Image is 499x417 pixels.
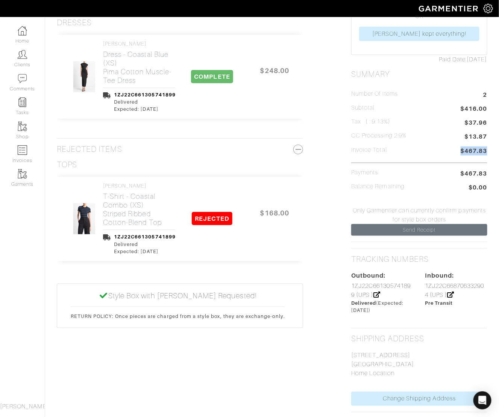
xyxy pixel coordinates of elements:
img: pAE13BE3bNBjVhYTu5sVBBsX [73,203,96,235]
img: clients-icon-6bae9207a08558b7cb47a8932f037763ab4055f8c8b6bfacd5dc20c3e0201464.png [18,50,27,59]
a: 1ZJ22C661305741899 [114,92,176,98]
a: 1ZJ22C661305741899 [114,234,176,240]
div: Outbound: [351,271,414,280]
a: [PERSON_NAME] Dress - Coastal Blue (XS)Pima Cotton Muscle-Tee Dress [103,41,176,85]
a: Send Receipt [351,224,487,236]
h5: Tax ( : 9.13%) [351,118,390,125]
img: garments-icon-b7da505a4dc4fd61783c78ac3ca0ef83fa9d6f193b1c9dc38574b1d14d53ca28.png [18,122,27,131]
div: Delivered [114,98,176,105]
h3: Rejected Items [57,145,303,154]
span: $416.00 [461,104,487,115]
div: Expected: [DATE] [114,248,176,255]
h3: Tops [57,160,77,170]
h2: Tracking numbers [351,255,429,264]
h4: [PERSON_NAME] [103,41,176,47]
h5: Balance Remaining [351,183,405,190]
div: [DATE] [351,55,487,64]
span: Only Garmentier can currently confirm payments for style box orders [349,206,489,224]
div: Open Intercom Messenger [473,391,491,409]
span: COMPLETE [191,70,233,83]
span: $168.00 [252,205,297,221]
img: dashboard-icon-dbcd8f5a0b271acd01030246c82b418ddd0df26cd7fceb0bd07c9910d44c42f6.png [18,26,27,35]
div: Expected: [DATE] [114,105,176,113]
span: $0.00 [469,183,487,193]
p: [STREET_ADDRESS] [GEOGRAPHIC_DATA] Home Location [351,351,487,378]
a: Change Shipping Address [351,392,487,406]
div: (Expected: [DATE]) [351,300,414,314]
a: [PERSON_NAME] T-Shirt - Coastal Combo (XS)Striped Ribbed Cotton-Blend Top [103,183,176,227]
span: Delivered [351,301,376,306]
div: Inbound: [425,271,487,280]
img: garments-icon-b7da505a4dc4fd61783c78ac3ca0ef83fa9d6f193b1c9dc38574b1d14d53ca28.png [18,169,27,179]
h5: Payments [351,169,378,176]
img: gear-icon-white-bd11855cb880d31180b6d7d6211b90ccbf57a29d726f0c71d8c61bd08dd39cc2.png [484,4,493,13]
h5: Invoice Total [351,147,387,154]
h4: [PERSON_NAME] [103,183,176,189]
div: Delivered [114,241,176,248]
h2: Shipping Address [351,335,424,344]
a: [PERSON_NAME] kept everything! [359,27,479,41]
img: reminder-icon-8004d30b9f0a5d33ae49ab947aed9ed385cf756f9e5892f1edd6e32f2345188e.png [18,98,27,107]
h5: Style Box with [PERSON_NAME] Requested! [71,292,285,301]
span: REJECTED [192,212,232,225]
span: Paid Date: [439,56,467,63]
img: yLz7tZCnu4R8UTTD626xrURy [73,61,96,93]
a: 1ZJ22C668706332904 (UPS ) [425,283,484,299]
span: $37.96 [465,118,487,127]
img: garmentier-logo-header-white-b43fb05a5012e4ada735d5af1a66efaba907eab6374d6393d1fbf88cb4ef424d.png [415,2,484,15]
h2: T-Shirt - Coastal Combo (XS) Striped Ribbed Cotton-Blend Top [103,192,176,227]
span: $467.83 [461,147,487,157]
h5: Number of Items [351,90,398,98]
span: 2 [483,90,487,101]
h5: Subtotal [351,104,375,112]
img: orders-icon-0abe47150d42831381b5fb84f609e132dff9fe21cb692f30cb5eec754e2cba89.png [18,145,27,155]
p: RETURN POLICY: Once pieces are charged from a style box, they are exchange-only. [71,313,285,320]
span: $248.00 [252,63,297,79]
h2: Summary [351,70,487,79]
h2: Dress - Coastal Blue (XS) Pima Cotton Muscle-Tee Dress [103,50,176,85]
a: 1ZJ22C661305741899 (UPS ) [351,283,411,299]
span: $13.87 [465,132,487,142]
span: Pre Transit [425,301,453,306]
h3: Dresses [57,18,92,27]
h5: CC Processing 2.9% [351,132,406,139]
span: $467.83 [461,169,487,178]
img: comment-icon-a0a6a9ef722e966f86d9cbdc48e553b5cf19dbc54f86b18d962a5391bc8f6eb6.png [18,74,27,83]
